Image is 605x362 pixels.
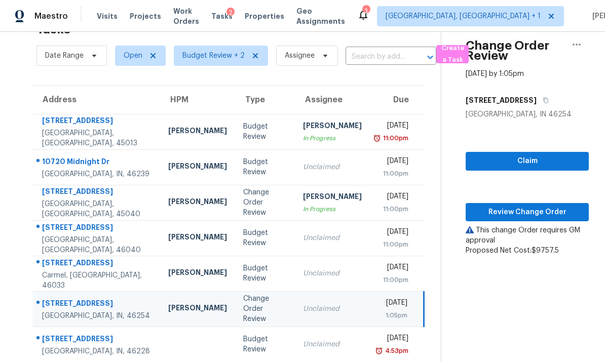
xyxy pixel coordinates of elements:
div: Budget Review [243,263,287,284]
div: [GEOGRAPHIC_DATA], [GEOGRAPHIC_DATA], 45013 [42,128,152,148]
img: Overdue Alarm Icon [373,133,381,143]
div: 4:53pm [383,346,408,356]
div: Carmel, [GEOGRAPHIC_DATA], 46033 [42,270,152,291]
div: [DATE] [378,191,408,204]
h2: Change Order Review [466,41,564,61]
div: [PERSON_NAME] [168,232,227,245]
span: Review Change Order [474,206,581,219]
div: 11:00pm [378,239,408,250]
div: 11:00pm [381,133,408,143]
div: Proposed Net Cost: $9757.5 [466,246,589,256]
div: [GEOGRAPHIC_DATA], [GEOGRAPHIC_DATA], 45040 [42,199,152,219]
div: [STREET_ADDRESS] [42,334,152,346]
span: Open [124,51,142,61]
div: [STREET_ADDRESS] [42,186,152,199]
div: [GEOGRAPHIC_DATA], [GEOGRAPHIC_DATA], 46040 [42,235,152,255]
div: Budget Review [243,122,287,142]
div: [GEOGRAPHIC_DATA], IN, 46254 [42,311,152,321]
th: HPM [160,86,235,114]
div: [PERSON_NAME] [168,126,227,138]
th: Type [235,86,295,114]
div: [DATE] by 1:05pm [466,69,524,79]
div: [GEOGRAPHIC_DATA], IN, 46228 [42,346,152,356]
div: This change Order requires GM approval [466,225,589,246]
div: [PERSON_NAME] [168,196,227,209]
div: Change Order Review [243,187,287,218]
button: Claim [466,152,589,171]
div: 2 [226,8,235,18]
div: [DATE] [378,298,408,310]
span: Date Range [45,51,84,61]
div: In Progress [303,133,362,143]
h5: [STREET_ADDRESS] [466,95,537,105]
div: Unclaimed [303,162,362,172]
div: 11:00pm [378,275,408,285]
button: Review Change Order [466,203,589,222]
div: [PERSON_NAME] [168,161,227,174]
div: 1:05pm [378,310,408,320]
div: [DATE] [378,156,408,169]
div: 11:00pm [378,169,408,179]
div: Unclaimed [303,339,362,349]
span: Properties [245,11,284,21]
button: Open [423,50,437,64]
input: Search by address [346,49,408,65]
span: [GEOGRAPHIC_DATA], [GEOGRAPHIC_DATA] + 1 [386,11,541,21]
div: [PERSON_NAME] [168,267,227,280]
div: Budget Review [243,228,287,248]
h2: Tasks [36,24,70,34]
div: [STREET_ADDRESS] [42,222,152,235]
div: [STREET_ADDRESS] [42,115,152,128]
div: 10720 Midnight Dr [42,156,152,169]
div: 11:00pm [378,204,408,214]
div: [GEOGRAPHIC_DATA], IN 46254 [466,109,589,119]
span: Create a Task [441,43,464,66]
div: [STREET_ADDRESS] [42,298,152,311]
div: Budget Review [243,157,287,177]
th: Address [32,86,160,114]
th: Due [370,86,424,114]
span: Claim [474,155,581,168]
span: Work Orders [173,6,199,26]
div: [PERSON_NAME] [303,191,362,204]
div: 3 [362,6,369,16]
div: Budget Review [243,334,287,354]
div: [DATE] [378,120,408,133]
div: [DATE] [378,333,408,346]
button: Create a Task [436,45,469,63]
span: Assignee [285,51,315,61]
span: Maestro [34,11,68,21]
div: Change Order Review [243,294,287,324]
div: [DATE] [378,227,408,239]
span: Geo Assignments [296,6,345,26]
button: Copy Address [537,91,550,109]
span: Visits [97,11,118,21]
img: Overdue Alarm Icon [375,346,383,356]
div: Unclaimed [303,304,362,314]
th: Assignee [295,86,370,114]
div: In Progress [303,204,362,214]
div: [PERSON_NAME] [168,303,227,315]
span: Tasks [211,13,233,20]
div: [PERSON_NAME] [303,120,362,133]
div: [DATE] [378,262,408,275]
div: [STREET_ADDRESS] [42,258,152,270]
div: [GEOGRAPHIC_DATA], IN, 46239 [42,169,152,179]
span: Projects [130,11,161,21]
div: Unclaimed [303,233,362,243]
span: Budget Review + 2 [182,51,245,61]
div: Unclaimed [303,268,362,278]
